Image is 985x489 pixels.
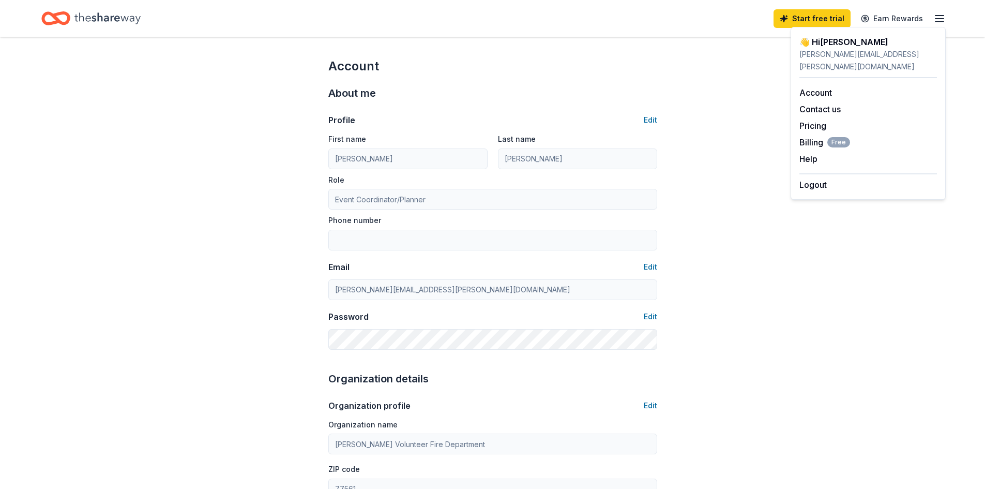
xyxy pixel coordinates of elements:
label: Role [328,175,344,185]
button: Edit [644,399,657,412]
label: Organization name [328,420,398,430]
div: Account [328,58,657,75]
button: BillingFree [799,136,850,149]
button: Edit [644,261,657,273]
span: Billing [799,136,850,149]
div: About me [328,85,657,101]
button: Help [799,153,817,165]
div: [PERSON_NAME][EMAIL_ADDRESS][PERSON_NAME][DOMAIN_NAME] [799,48,937,73]
div: Organization profile [328,399,411,412]
a: Pricing [799,121,826,131]
div: Email [328,261,350,273]
a: Start free trial [774,9,851,28]
label: Phone number [328,215,381,226]
div: Password [328,310,369,323]
label: ZIP code [328,464,360,475]
span: Free [827,137,850,147]
button: Edit [644,114,657,126]
a: Earn Rewards [855,9,929,28]
label: Last name [498,134,536,144]
div: 👋 Hi [PERSON_NAME] [799,36,937,48]
div: Organization details [328,371,657,387]
button: Logout [799,179,827,191]
button: Contact us [799,103,841,115]
button: Edit [644,310,657,323]
label: First name [328,134,366,144]
a: Account [799,87,832,98]
a: Home [41,6,141,31]
div: Profile [328,114,355,126]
